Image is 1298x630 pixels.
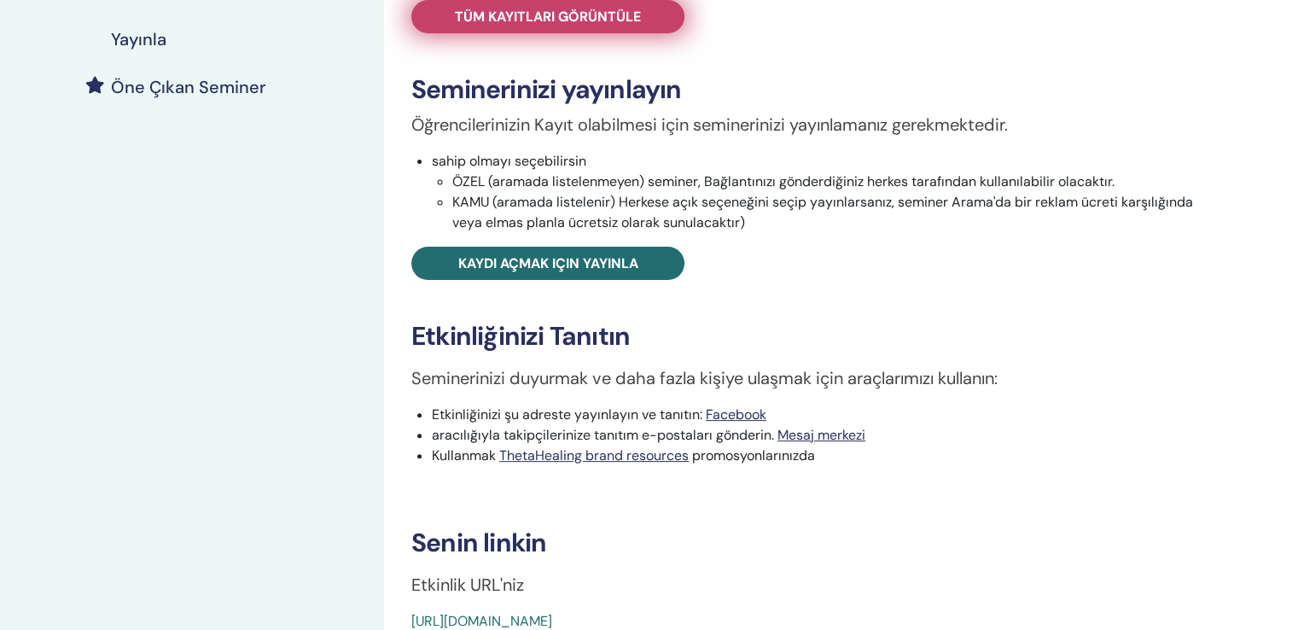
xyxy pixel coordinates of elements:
[411,572,1222,598] p: Etkinlik URL'niz
[452,172,1222,192] li: ÖZEL (aramada listelenmeyen) seminer, Bağlantınızı gönderdiğiniz herkes tarafından kullanılabilir...
[432,151,1222,233] li: sahip olmayı seçebilirsin
[411,365,1222,391] p: Seminerinizi duyurmak ve daha fazla kişiye ulaşmak için araçlarımızı kullanın:
[452,192,1222,233] li: KAMU (aramada listelenir) Herkese açık seçeneğini seçip yayınlarsanız, seminer Arama'da bir rekla...
[499,446,689,464] a: ThetaHealing brand resources
[455,8,641,26] span: Tüm kayıtları görüntüle
[458,254,638,272] span: Kaydı açmak için yayınla
[777,426,865,444] a: Mesaj merkezi
[432,405,1222,425] li: Etkinliğinizi şu adreste yayınlayın ve tanıtın:
[411,247,684,280] a: Kaydı açmak için yayınla
[411,528,1222,558] h3: Senin linkin
[432,425,1222,446] li: aracılığıyla takipçilerinize tanıtım e-postaları gönderin.
[411,112,1222,137] p: Öğrencilerinizin Kayıt olabilmesi için seminerinizi yayınlamanız gerekmektedir.
[111,29,166,50] h4: Yayınla
[411,321,1222,352] h3: Etkinliğinizi Tanıtın
[411,612,552,630] a: [URL][DOMAIN_NAME]
[432,446,1222,466] li: Kullanmak promosyonlarınızda
[706,405,766,423] a: Facebook
[111,77,266,97] h4: Öne Çıkan Seminer
[411,74,1222,105] h3: Seminerinizi yayınlayın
